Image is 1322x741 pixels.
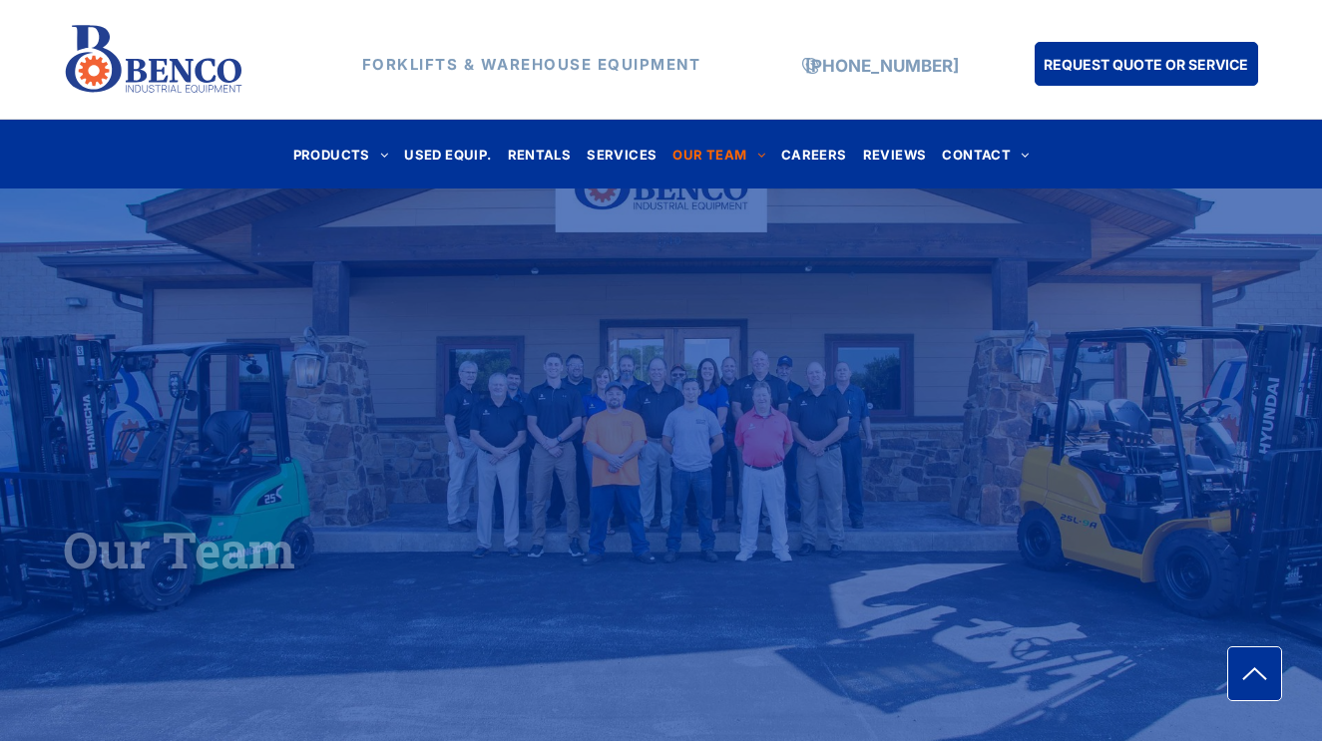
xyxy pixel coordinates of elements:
[362,55,701,74] strong: FORKLIFTS & WAREHOUSE EQUIPMENT
[396,141,499,168] a: USED EQUIP.
[664,141,773,168] a: OUR TEAM
[63,517,295,582] span: Our Team
[805,56,959,76] a: [PHONE_NUMBER]
[773,141,855,168] a: CAREERS
[1035,42,1258,86] a: REQUEST QUOTE OR SERVICE
[285,141,397,168] a: PRODUCTS
[579,141,664,168] a: SERVICES
[934,141,1037,168] a: CONTACT
[855,141,935,168] a: REVIEWS
[1044,46,1248,83] span: REQUEST QUOTE OR SERVICE
[500,141,580,168] a: RENTALS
